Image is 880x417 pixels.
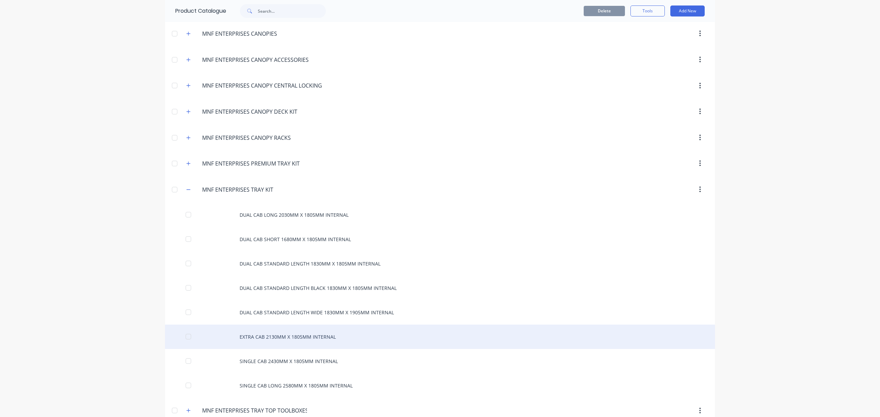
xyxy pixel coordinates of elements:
[165,203,715,227] div: DUAL CAB LONG 2030MM X 1805MM INTERNAL
[202,159,300,168] input: Enter category name
[670,5,705,16] button: Add New
[630,5,665,16] button: Tools
[202,30,284,38] input: Enter category name
[202,406,307,415] input: Enter category name
[202,185,284,194] input: Enter category name
[165,349,715,373] div: SINGLE CAB 2430MM X 1805MM INTERNAL
[165,300,715,325] div: DUAL CAB STANDARD LENGTH WIDE 1830MM X 1905MM INTERNAL
[202,56,309,64] input: Enter category name
[165,227,715,251] div: DUAL CAB SHORT 1680MM X 1805MM INTERNAL
[165,251,715,276] div: DUAL CAB STANDARD LENGTH 1830MM X 1805MM INTERNAL
[165,373,715,398] div: SINGLE CAB LONG 2580MM X 1805MM INTERNAL
[165,325,715,349] div: EXTRA CAB 2130MM X 1805MM INTERNAL
[202,81,322,90] input: Enter category name
[202,134,291,142] input: Enter category name
[258,4,326,18] input: Search...
[202,108,298,116] input: Enter category name
[165,276,715,300] div: DUAL CAB STANDARD LENGTH BLACK 1830MM X 1805MM INTERNAL
[584,6,625,16] button: Delete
